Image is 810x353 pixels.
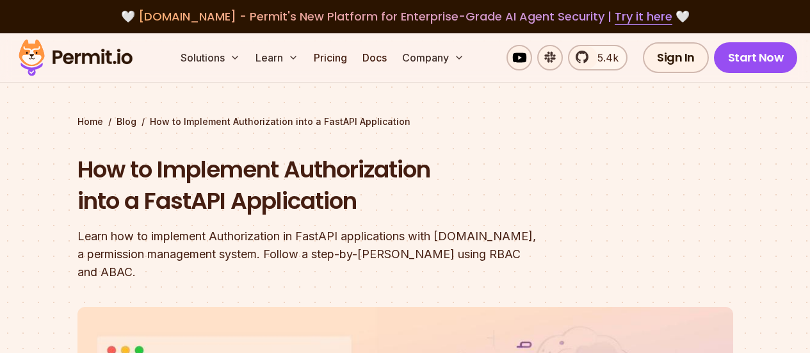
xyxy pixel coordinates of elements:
button: Company [397,45,469,70]
a: Blog [117,115,136,128]
a: Pricing [309,45,352,70]
a: Start Now [714,42,798,73]
div: 🤍 🤍 [31,8,779,26]
a: 5.4k [568,45,628,70]
h1: How to Implement Authorization into a FastAPI Application [77,154,569,217]
span: [DOMAIN_NAME] - Permit's New Platform for Enterprise-Grade AI Agent Security | [138,8,672,24]
a: Try it here [615,8,672,25]
span: 5.4k [590,50,619,65]
a: Sign In [643,42,709,73]
div: / / [77,115,733,128]
button: Learn [250,45,304,70]
button: Solutions [175,45,245,70]
img: Permit logo [13,36,138,79]
a: Home [77,115,103,128]
div: Learn how to implement Authorization in FastAPI applications with [DOMAIN_NAME], a permission man... [77,227,569,281]
a: Docs [357,45,392,70]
